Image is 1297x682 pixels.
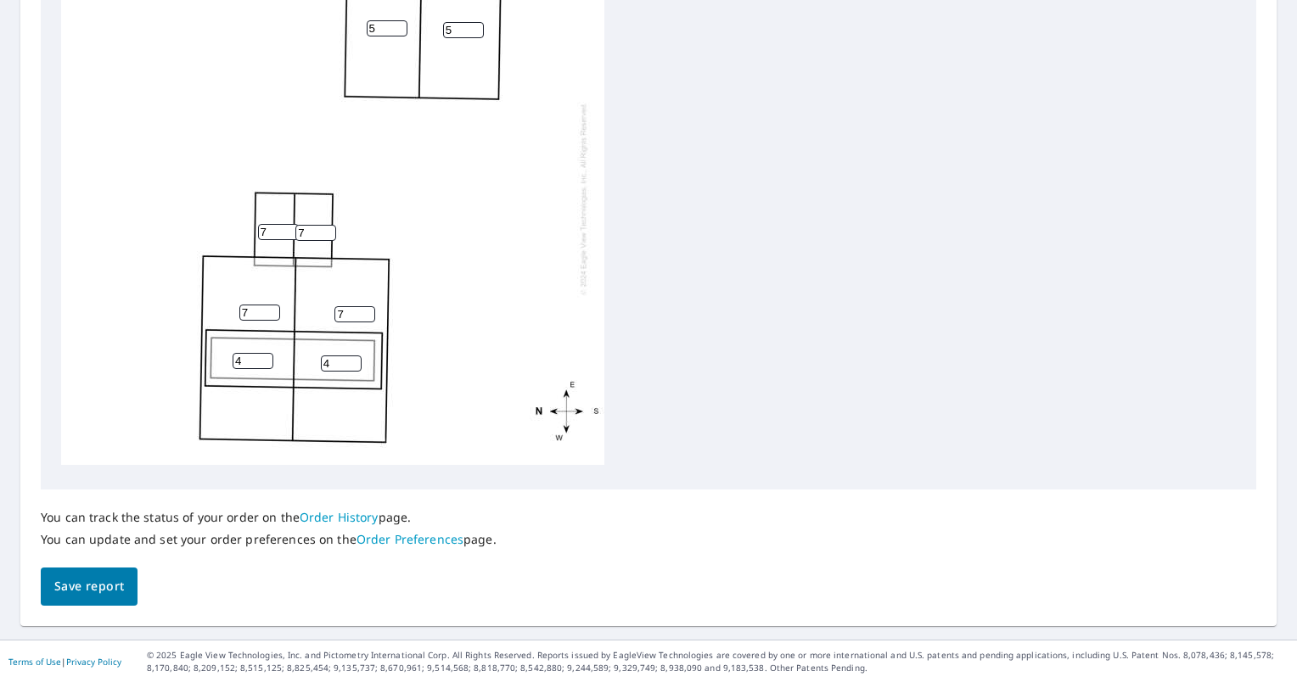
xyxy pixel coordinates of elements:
p: You can track the status of your order on the page. [41,510,497,525]
a: Terms of Use [8,656,61,668]
p: © 2025 Eagle View Technologies, Inc. and Pictometry International Corp. All Rights Reserved. Repo... [147,649,1289,674]
a: Order Preferences [357,531,463,547]
p: | [8,657,121,667]
button: Save report [41,567,138,606]
a: Order History [300,509,379,525]
a: Privacy Policy [66,656,121,668]
p: You can update and set your order preferences on the page. [41,532,497,547]
span: Save report [54,576,124,597]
